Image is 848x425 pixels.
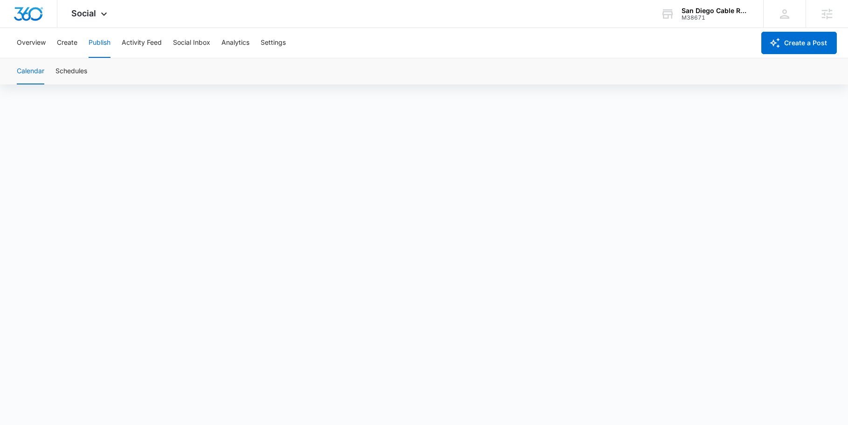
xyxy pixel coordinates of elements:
[122,28,162,58] button: Activity Feed
[89,28,110,58] button: Publish
[55,58,87,84] button: Schedules
[261,28,286,58] button: Settings
[221,28,249,58] button: Analytics
[682,7,750,14] div: account name
[682,14,750,21] div: account id
[71,8,96,18] span: Social
[17,28,46,58] button: Overview
[57,28,77,58] button: Create
[761,32,837,54] button: Create a Post
[173,28,210,58] button: Social Inbox
[17,58,44,84] button: Calendar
